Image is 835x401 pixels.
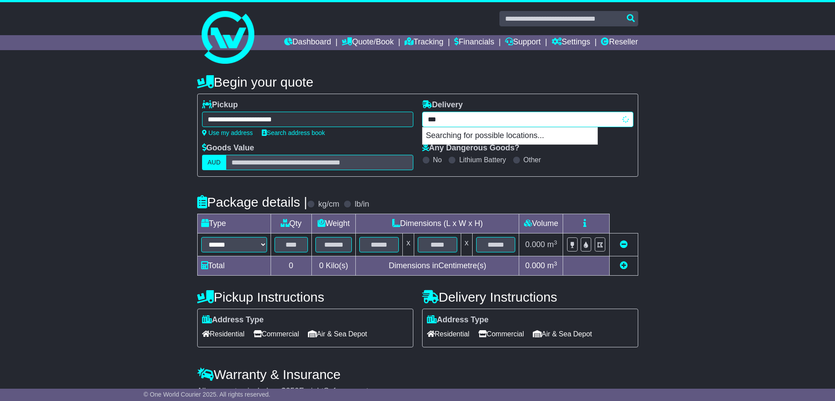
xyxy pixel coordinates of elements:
[197,367,638,382] h4: Warranty & Insurance
[197,75,638,89] h4: Begin your quote
[311,256,356,276] td: Kilo(s)
[478,327,524,341] span: Commercial
[454,35,494,50] a: Financials
[308,327,367,341] span: Air & Sea Depot
[318,200,339,209] label: kg/cm
[286,386,299,395] span: 250
[422,290,638,304] h4: Delivery Instructions
[197,256,271,276] td: Total
[524,156,541,164] label: Other
[552,35,590,50] a: Settings
[202,315,264,325] label: Address Type
[422,112,633,127] typeahead: Please provide city
[202,129,253,136] a: Use my address
[423,128,597,144] p: Searching for possible locations...
[271,214,311,233] td: Qty
[284,35,331,50] a: Dashboard
[356,214,519,233] td: Dimensions (L x W x H)
[505,35,541,50] a: Support
[202,155,227,170] label: AUD
[459,156,506,164] label: Lithium Battery
[319,261,323,270] span: 0
[601,35,638,50] a: Reseller
[620,261,628,270] a: Add new item
[197,386,638,396] div: All our quotes include a $ FreightSafe warranty.
[554,239,557,246] sup: 3
[356,256,519,276] td: Dimensions in Centimetre(s)
[422,143,520,153] label: Any Dangerous Goods?
[311,214,356,233] td: Weight
[533,327,592,341] span: Air & Sea Depot
[202,143,254,153] label: Goods Value
[427,327,470,341] span: Residential
[271,256,311,276] td: 0
[422,100,463,110] label: Delivery
[461,233,472,256] td: x
[202,327,245,341] span: Residential
[547,261,557,270] span: m
[197,290,413,304] h4: Pickup Instructions
[262,129,325,136] a: Search address book
[525,240,545,249] span: 0.000
[253,327,299,341] span: Commercial
[519,214,563,233] td: Volume
[427,315,489,325] label: Address Type
[197,195,307,209] h4: Package details |
[342,35,394,50] a: Quote/Book
[405,35,443,50] a: Tracking
[433,156,442,164] label: No
[202,100,238,110] label: Pickup
[144,391,271,398] span: © One World Courier 2025. All rights reserved.
[620,240,628,249] a: Remove this item
[525,261,545,270] span: 0.000
[547,240,557,249] span: m
[554,260,557,267] sup: 3
[197,214,271,233] td: Type
[354,200,369,209] label: lb/in
[403,233,414,256] td: x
